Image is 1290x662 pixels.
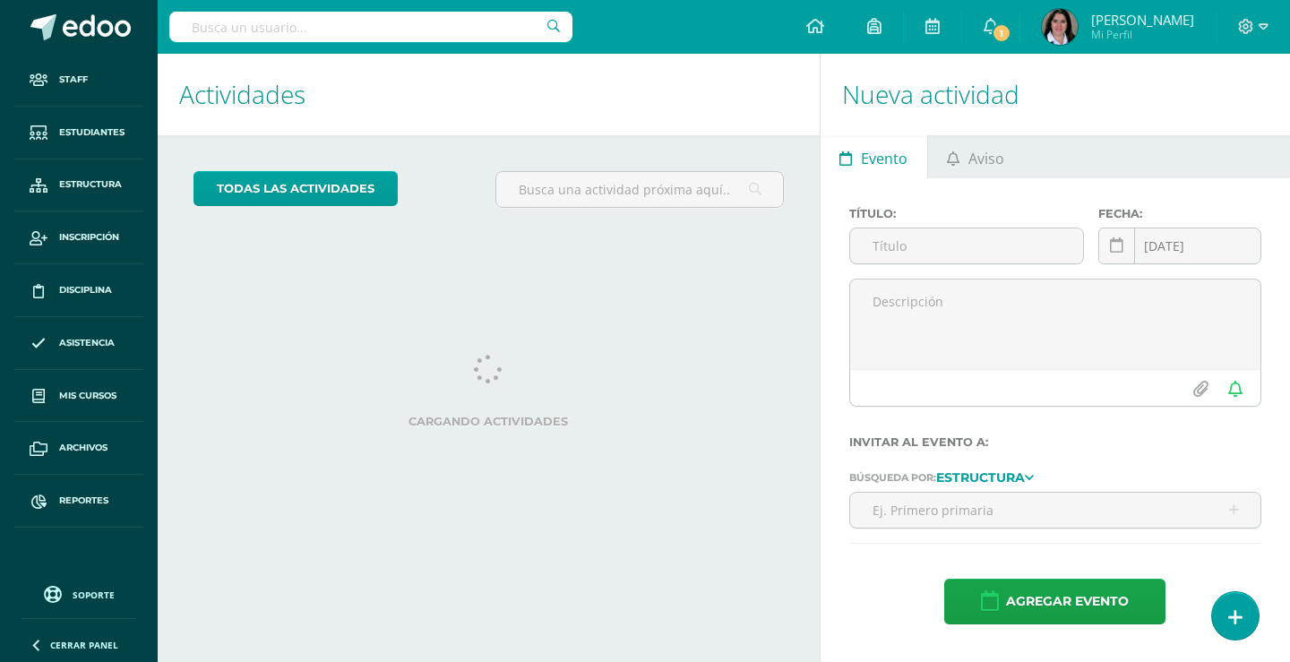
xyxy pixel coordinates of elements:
label: Título: [849,207,1084,220]
button: Agregar evento [944,579,1165,624]
a: Archivos [14,422,143,475]
span: 1 [991,23,1010,43]
h1: Nueva actividad [842,54,1268,135]
a: Estudiantes [14,107,143,159]
input: Ej. Primero primaria [850,493,1260,528]
span: Archivos [59,441,107,455]
span: Disciplina [59,283,112,297]
span: Inscripción [59,230,119,245]
span: Cerrar panel [50,639,118,651]
span: Mi Perfil [1091,27,1194,42]
span: Soporte [73,589,115,601]
label: Fecha: [1098,207,1261,220]
input: Busca una actividad próxima aquí... [496,172,782,207]
a: Reportes [14,475,143,528]
span: Agregar evento [1006,580,1129,623]
input: Título [850,228,1083,263]
strong: Estructura [936,469,1025,486]
input: Busca un usuario... [169,12,572,42]
a: Aviso [928,135,1024,178]
a: Disciplina [14,264,143,317]
input: Fecha de entrega [1099,228,1260,263]
a: Inscripción [14,211,143,264]
span: Reportes [59,494,108,508]
a: Evento [821,135,927,178]
span: Mis cursos [59,389,116,403]
a: todas las Actividades [193,171,398,206]
a: Estructura [936,470,1034,483]
a: Mis cursos [14,370,143,423]
label: Cargando actividades [193,415,784,428]
span: Staff [59,73,88,87]
label: Invitar al evento a: [849,435,1261,449]
span: [PERSON_NAME] [1091,11,1194,29]
span: Búsqueda por: [849,471,936,484]
span: Evento [861,137,907,180]
span: Estructura [59,177,122,192]
a: Soporte [21,581,136,606]
h1: Actividades [179,54,798,135]
span: Aviso [968,137,1004,180]
a: Staff [14,54,143,107]
a: Asistencia [14,317,143,370]
a: Estructura [14,159,143,212]
span: Asistencia [59,336,115,350]
span: Estudiantes [59,125,125,140]
img: dbaff9155df2cbddabe12780bec20cac.png [1042,9,1078,45]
